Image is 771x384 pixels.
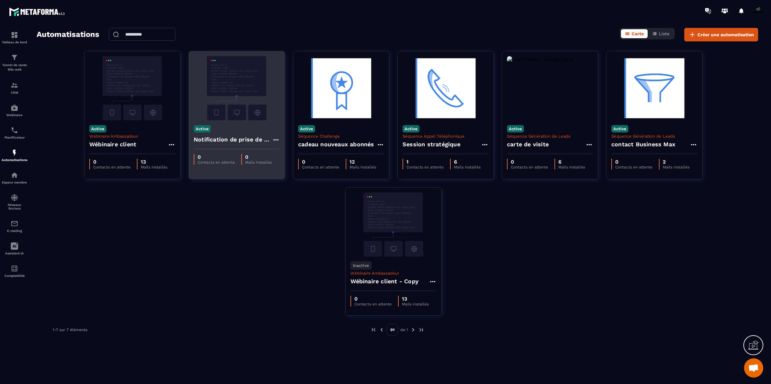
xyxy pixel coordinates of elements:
[89,134,175,139] p: Wébinaire Ambassadeur
[621,29,648,38] button: Carte
[11,54,18,61] img: formation
[11,194,18,201] img: social-network
[298,140,374,149] h4: cadeau nouveaux abonnés
[2,26,27,49] a: formationformationTableau de bord
[558,165,585,169] p: Mails installés
[2,260,27,282] a: accountantaccountantComptabilité
[298,56,384,120] img: automation-background
[2,166,27,189] a: automationsautomationsEspace membre
[141,165,167,169] p: Mails installés
[89,56,175,120] img: automation-background
[507,125,524,132] p: Active
[403,140,460,149] h4: Session stratégique
[511,165,548,169] p: Contacts en attente
[53,328,87,332] p: 1-7 sur 7 éléments
[245,160,272,165] p: Mails installés
[11,171,18,179] img: automations
[11,220,18,227] img: email
[2,229,27,233] p: E-mailing
[507,56,593,120] img: automation-background
[418,327,424,333] img: next
[400,327,408,332] p: de 1
[198,160,235,165] p: Contacts en attente
[2,77,27,99] a: formationformationCRM
[350,159,376,165] p: 12
[11,104,18,112] img: automations
[302,165,339,169] p: Contacts en attente
[684,28,758,41] button: Créer une automatisation
[2,189,27,215] a: social-networksocial-networkRéseaux Sociaux
[511,159,548,165] p: 0
[93,165,130,169] p: Contacts en attente
[2,203,27,210] p: Réseaux Sociaux
[454,159,481,165] p: 6
[648,29,673,38] button: Liste
[302,159,339,165] p: 0
[11,149,18,157] img: automations
[371,327,377,333] img: prev
[93,159,130,165] p: 0
[194,56,280,120] img: automation-background
[89,125,106,132] p: Active
[350,277,419,286] h4: Wébinaire client - Copy
[11,81,18,89] img: formation
[379,327,385,333] img: prev
[406,159,444,165] p: 1
[354,302,392,306] p: Contacts en attente
[2,158,27,162] p: Automatisations
[354,296,392,302] p: 0
[9,6,67,18] img: logo
[2,237,27,260] a: Assistant IA
[632,31,644,36] span: Carte
[402,296,429,302] p: 13
[2,40,27,44] p: Tableau de bord
[2,91,27,94] p: CRM
[2,252,27,255] p: Assistant IA
[663,159,689,165] p: 2
[402,302,429,306] p: Mails installés
[558,159,585,165] p: 6
[298,125,315,132] p: Active
[611,125,628,132] p: Active
[2,63,27,72] p: Tunnel de vente Site web
[697,31,754,38] span: Créer une automatisation
[387,324,398,336] p: 01
[659,31,669,36] span: Liste
[350,192,437,257] img: automation-background
[11,265,18,272] img: accountant
[611,134,697,139] p: Séquence Génération de Leads
[350,271,437,276] p: Wébinaire Ambassadeur
[611,140,675,149] h4: contact Business Max
[2,274,27,277] p: Comptabilité
[141,159,167,165] p: 13
[2,122,27,144] a: schedulerschedulerPlanificateur
[245,154,272,160] p: 0
[2,113,27,117] p: Webinaire
[663,165,689,169] p: Mails installés
[406,165,444,169] p: Contacts en attente
[2,181,27,184] p: Espace membre
[2,144,27,166] a: automationsautomationsAutomatisations
[615,159,652,165] p: 0
[403,56,489,120] img: automation-background
[2,215,27,237] a: emailemailE-mailing
[350,261,371,269] p: Inactive
[2,136,27,139] p: Planificateur
[298,134,384,139] p: Séquence Challenge
[611,56,697,120] img: automation-background
[11,31,18,39] img: formation
[615,165,652,169] p: Contacts en attente
[454,165,481,169] p: Mails installés
[410,327,416,333] img: next
[350,165,376,169] p: Mails installés
[744,358,763,378] div: Ouvrir le chat
[507,140,549,149] h4: carte de visite
[11,126,18,134] img: scheduler
[198,154,235,160] p: 0
[194,125,211,132] p: Active
[403,134,489,139] p: Séquence Appel Téléphonique
[37,28,99,41] h2: Automatisations
[2,49,27,77] a: formationformationTunnel de vente Site web
[507,134,593,139] p: Séquence Génération de Leads
[194,135,272,144] h4: Notification de prise de RDV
